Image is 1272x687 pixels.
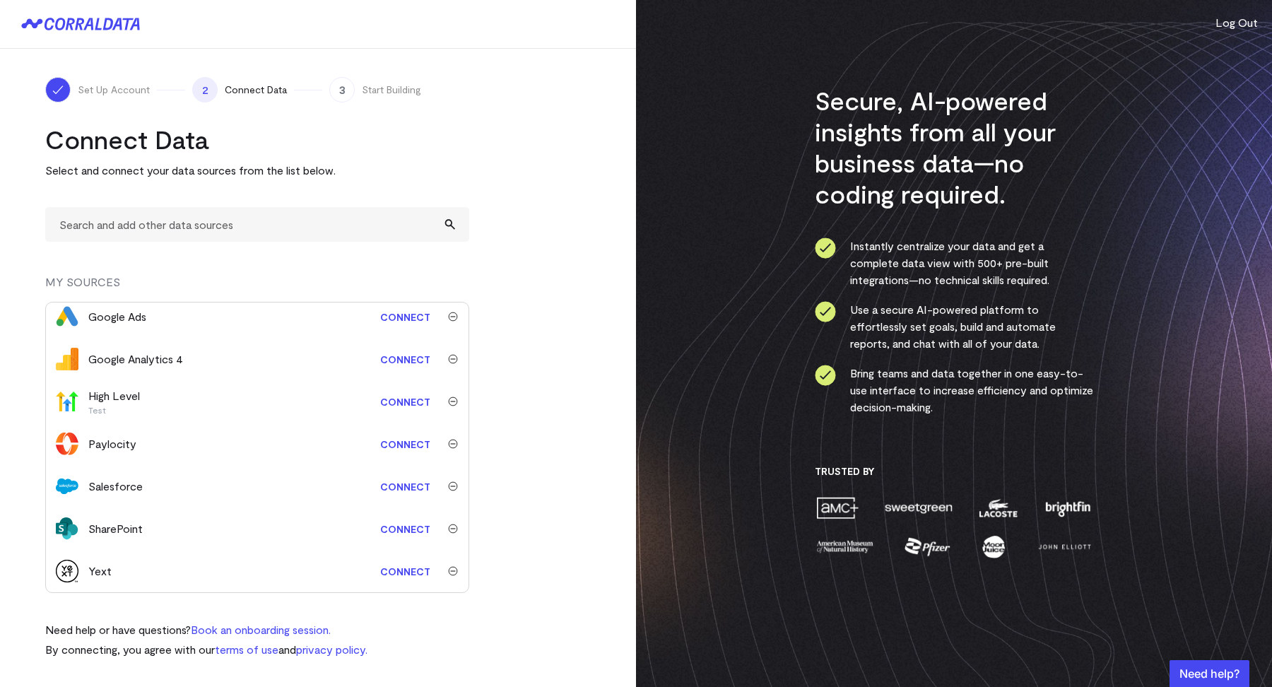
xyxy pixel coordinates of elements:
[88,351,183,368] div: Google Analytics 4
[88,308,146,325] div: Google Ads
[448,439,458,449] img: trash-40e54a27.svg
[373,431,437,457] a: Connect
[88,404,140,416] p: Test
[373,304,437,330] a: Connect
[45,274,469,302] div: MY SOURCES
[56,433,78,455] img: paylocity-4997edbb.svg
[56,392,78,411] img: high_level-e4ec96d1.png
[815,534,876,559] img: amnh-5afada46.png
[56,475,78,498] img: salesforce-aa4b4df5.svg
[448,312,458,322] img: trash-40e54a27.svg
[56,560,78,582] img: yext-4bdfc3d9.svg
[448,524,458,534] img: trash-40e54a27.svg
[448,481,458,491] img: trash-40e54a27.svg
[56,348,78,370] img: google_analytics_4-4ee20295.svg
[296,642,367,656] a: privacy policy.
[1036,534,1093,559] img: john-elliott-25751c40.png
[373,474,437,500] a: Connect
[362,83,421,97] span: Start Building
[88,478,143,495] div: Salesforce
[1215,14,1258,31] button: Log Out
[45,641,367,658] p: By connecting, you agree with our and
[373,346,437,372] a: Connect
[329,77,355,102] span: 3
[56,517,78,540] img: share_point-5b472252.svg
[448,354,458,364] img: trash-40e54a27.svg
[448,566,458,576] img: trash-40e54a27.svg
[56,305,78,328] img: google_ads-c8121f33.png
[815,301,836,322] img: ico-check-circle-4b19435c.svg
[45,621,367,638] p: Need help or have questions?
[215,642,278,656] a: terms of use
[88,520,143,537] div: SharePoint
[977,495,1019,520] img: lacoste-7a6b0538.png
[192,77,218,102] span: 2
[88,563,112,580] div: Yext
[373,516,437,542] a: Connect
[191,623,331,636] a: Book an onboarding session.
[815,237,836,259] img: ico-check-circle-4b19435c.svg
[979,534,1008,559] img: moon-juice-c312e729.png
[45,124,469,155] h2: Connect Data
[815,85,1094,209] h3: Secure, AI-powered insights from all your business data—no coding required.
[815,301,1094,352] li: Use a secure AI-powered platform to effortlessly set goals, build and automate reports, and chat ...
[78,83,150,97] span: Set Up Account
[815,465,1094,478] h3: Trusted By
[225,83,287,97] span: Connect Data
[903,534,952,559] img: pfizer-e137f5fc.png
[51,83,65,97] img: ico-check-white-5ff98cb1.svg
[883,495,954,520] img: sweetgreen-1d1fb32c.png
[815,237,1094,288] li: Instantly centralize your data and get a complete data view with 500+ pre-built integrations—no t...
[1042,495,1093,520] img: brightfin-a251e171.png
[45,207,469,242] input: Search and add other data sources
[88,387,140,416] div: High Level
[88,435,136,452] div: Paylocity
[448,397,458,406] img: trash-40e54a27.svg
[815,365,836,386] img: ico-check-circle-4b19435c.svg
[45,162,469,179] p: Select and connect your data sources from the list below.
[815,365,1094,416] li: Bring teams and data together in one easy-to-use interface to increase efficiency and optimize de...
[373,558,437,585] a: Connect
[815,495,860,520] img: amc-0b11a8f1.png
[373,389,437,415] a: Connect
